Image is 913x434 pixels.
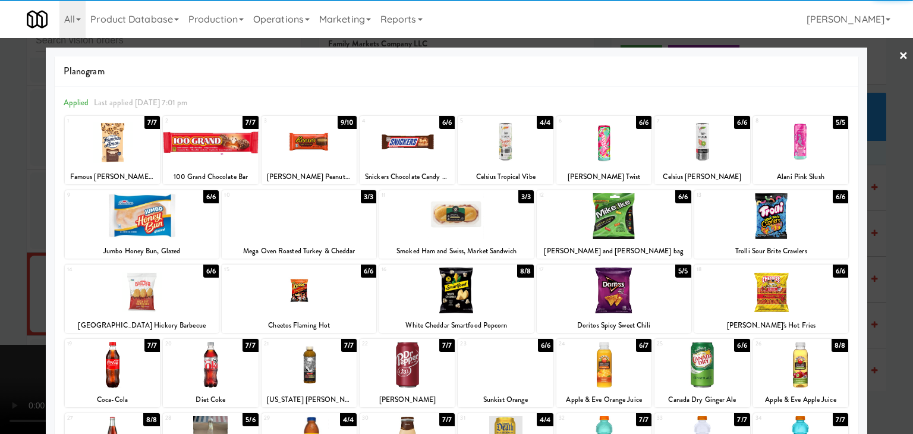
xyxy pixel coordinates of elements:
[263,169,355,184] div: [PERSON_NAME] Peanut Butter Cups
[67,169,158,184] div: Famous [PERSON_NAME] Chocolate Chip Cookies
[833,265,848,278] div: 6/6
[833,413,848,426] div: 7/7
[694,318,849,333] div: [PERSON_NAME]'s Hot Fries
[144,116,160,129] div: 7/7
[636,413,651,426] div: 7/7
[458,169,553,184] div: Celsius Tropical Vibe
[539,190,614,200] div: 12
[517,265,534,278] div: 8/8
[753,169,848,184] div: Alani Pink Slush
[165,169,256,184] div: 100 Grand Chocolate Bar
[361,190,376,203] div: 3/3
[163,392,258,407] div: Diet Coke
[67,392,158,407] div: Coca-Cola
[656,169,748,184] div: Celsius [PERSON_NAME]
[439,116,455,129] div: 6/6
[223,244,374,259] div: Mega Oven Roasted Turkey & Cheddar
[458,339,553,407] div: 236/6Sunkist Orange
[222,190,376,259] div: 103/3Mega Oven Roasted Turkey & Cheddar
[755,116,801,126] div: 8
[755,413,801,423] div: 34
[696,318,847,333] div: [PERSON_NAME]'s Hot Fries
[379,244,534,259] div: Smoked Ham and Swiss, Market Sandwich
[165,116,210,126] div: 2
[65,116,160,184] div: 17/7Famous [PERSON_NAME] Chocolate Chip Cookies
[656,392,748,407] div: Canada Dry Ginger Ale
[143,413,160,426] div: 8/8
[64,62,849,80] span: Planogram
[262,169,357,184] div: [PERSON_NAME] Peanut Butter Cups
[537,318,691,333] div: Doritos Spicy Sweet Chili
[379,190,534,259] div: 113/3Smoked Ham and Swiss, Market Sandwich
[539,244,690,259] div: [PERSON_NAME] and [PERSON_NAME] bag
[360,392,455,407] div: [PERSON_NAME]
[65,265,219,333] div: 146/6[GEOGRAPHIC_DATA] Hickory Barbecue
[223,318,374,333] div: Cheetos Flaming Hot
[755,169,846,184] div: Alani Pink Slush
[65,318,219,333] div: [GEOGRAPHIC_DATA] Hickory Barbecue
[65,392,160,407] div: Coca-Cola
[654,169,750,184] div: Celsius [PERSON_NAME]
[362,413,407,423] div: 30
[753,116,848,184] div: 85/5Alani Pink Slush
[734,116,750,129] div: 6/6
[458,116,553,184] div: 54/4Celsius Tropical Vibe
[558,392,650,407] div: Apple & Eve Orange Juice
[243,413,258,426] div: 5/6
[263,392,355,407] div: [US_STATE] [PERSON_NAME] Half and Half Iced Tea Lemonade Lite
[381,318,532,333] div: White Cheddar Smartfood Popcorn
[559,116,604,126] div: 6
[94,97,188,108] span: Last applied [DATE] 7:01 pm
[558,169,650,184] div: [PERSON_NAME] Twist
[654,392,750,407] div: Canada Dry Ginger Ale
[694,244,849,259] div: Trolli Sour Brite Crawlers
[165,339,210,349] div: 20
[657,413,702,423] div: 33
[755,339,801,349] div: 26
[833,190,848,203] div: 6/6
[144,339,160,352] div: 7/7
[222,265,376,333] div: 156/6Cheetos Flaming Hot
[675,190,691,203] div: 6/6
[64,97,89,108] span: Applied
[163,116,258,184] div: 27/7100 Grand Chocolate Bar
[537,265,691,333] div: 175/5Doritos Spicy Sweet Chili
[556,169,651,184] div: [PERSON_NAME] Twist
[654,116,750,184] div: 76/6Celsius [PERSON_NAME]
[459,169,551,184] div: Celsius Tropical Vibe
[264,339,309,349] div: 21
[360,339,455,407] div: 227/7[PERSON_NAME]
[556,339,651,407] div: 246/7Apple & Eve Orange Juice
[165,413,210,423] div: 28
[539,265,614,275] div: 17
[539,318,690,333] div: Doritos Spicy Sweet Chili
[67,116,112,126] div: 1
[537,413,553,426] div: 4/4
[262,339,357,407] div: 217/7[US_STATE] [PERSON_NAME] Half and Half Iced Tea Lemonade Lite
[243,339,258,352] div: 7/7
[636,339,651,352] div: 6/7
[243,116,258,129] div: 7/7
[340,413,357,426] div: 4/4
[67,244,218,259] div: Jumbo Honey Bun, Glazed
[460,116,505,126] div: 5
[65,190,219,259] div: 96/6Jumbo Honey Bun, Glazed
[361,265,376,278] div: 6/6
[224,190,299,200] div: 10
[460,413,505,423] div: 31
[537,116,553,129] div: 4/4
[734,413,750,426] div: 7/7
[65,244,219,259] div: Jumbo Honey Bun, Glazed
[556,392,651,407] div: Apple & Eve Orange Juice
[163,339,258,407] div: 207/7Diet Coke
[338,116,357,129] div: 9/10
[381,244,532,259] div: Smoked Ham and Swiss, Market Sandwich
[67,339,112,349] div: 19
[165,392,256,407] div: Diet Coke
[694,265,849,333] div: 186/6[PERSON_NAME]'s Hot Fries
[559,413,604,423] div: 32
[832,339,848,352] div: 8/8
[654,339,750,407] div: 256/6Canada Dry Ginger Ale
[537,190,691,259] div: 126/6[PERSON_NAME] and [PERSON_NAME] bag
[379,265,534,333] div: 168/8White Cheddar Smartfood Popcorn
